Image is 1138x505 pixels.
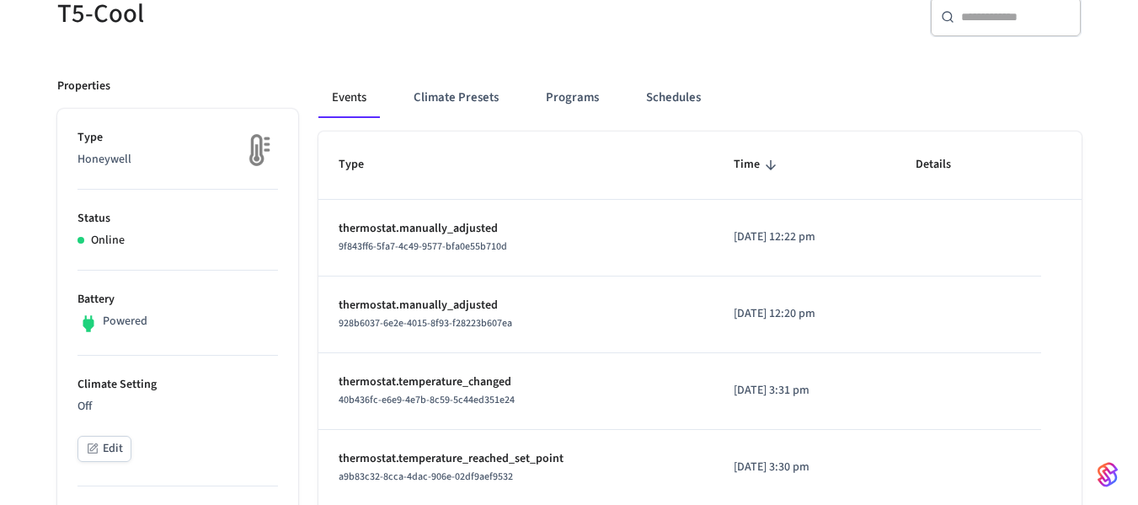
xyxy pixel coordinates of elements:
p: [DATE] 12:20 pm [734,305,875,323]
p: Properties [57,78,110,95]
p: [DATE] 12:22 pm [734,228,875,246]
p: Climate Setting [77,376,278,394]
img: SeamLogoGradient.69752ec5.svg [1098,461,1118,488]
span: Details [916,152,973,178]
p: Battery [77,291,278,309]
span: 40b436fc-e6e9-4e7b-8c59-5c44ed351e24 [339,393,515,407]
button: Climate Presets [400,78,512,118]
span: 9f843ff6-5fa7-4c49-9577-bfa0e55b710d [339,239,507,254]
button: Events [318,78,380,118]
p: [DATE] 3:31 pm [734,382,875,400]
span: a9b83c32-8cca-4dac-906e-02df9aef9532 [339,470,513,484]
span: Time [734,152,782,178]
p: Honeywell [77,151,278,169]
img: thermostat_fallback [236,129,278,171]
button: Programs [532,78,612,118]
p: [DATE] 3:30 pm [734,459,875,476]
p: Off [77,398,278,416]
p: Online [91,232,125,250]
p: thermostat.manually_adjusted [339,297,693,314]
p: thermostat.temperature_changed [339,373,693,391]
span: 928b6037-6e2e-4015-8f93-f28223b607ea [339,316,512,330]
button: Edit [77,436,131,462]
p: Powered [103,313,147,330]
p: Type [77,129,278,147]
p: Status [77,210,278,228]
button: Schedules [633,78,714,118]
p: thermostat.manually_adjusted [339,220,693,238]
p: thermostat.temperature_reached_set_point [339,450,693,468]
span: Type [339,152,386,178]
